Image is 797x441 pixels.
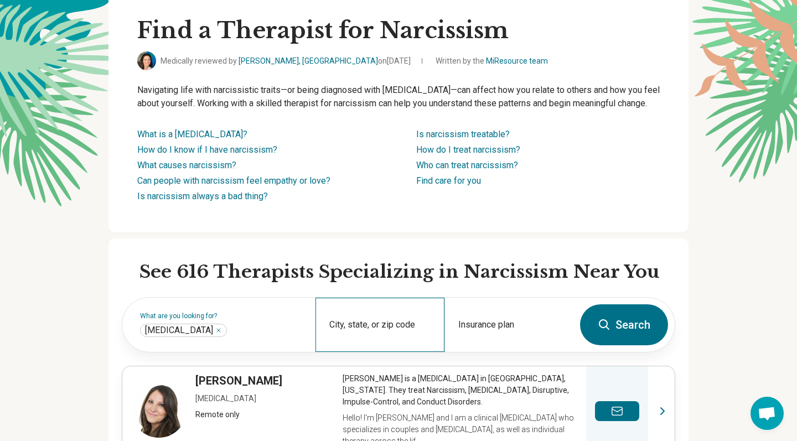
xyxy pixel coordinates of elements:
a: Is narcissism treatable? [416,129,510,139]
div: Open chat [751,397,784,430]
span: Written by the [436,55,548,67]
a: How do I treat narcissism? [416,144,520,155]
span: [MEDICAL_DATA] [145,325,213,336]
button: Narcissistic Personality [215,327,222,334]
a: What causes narcissism? [137,160,236,170]
a: MiResource team [486,56,548,65]
h1: Find a Therapist for Narcissism [137,16,660,45]
a: Find care for you [416,175,481,186]
span: Medically reviewed by [161,55,411,67]
a: Can people with narcissism feel empathy or love? [137,175,330,186]
a: Who can treat narcissism? [416,160,518,170]
h2: See 616 Therapists Specializing in Narcissism Near You [139,261,675,284]
a: How do I know if I have narcissism? [137,144,277,155]
div: Narcissistic Personality [140,324,227,337]
a: [PERSON_NAME], [GEOGRAPHIC_DATA] [239,56,378,65]
p: Navigating life with narcissistic traits—or being diagnosed with [MEDICAL_DATA]—can affect how yo... [137,84,660,110]
a: Is narcissism always a bad thing? [137,191,268,201]
button: Send a message [595,401,639,421]
label: What are you looking for? [140,313,302,319]
button: Search [580,304,668,345]
span: on [DATE] [378,56,411,65]
a: What is a [MEDICAL_DATA]? [137,129,247,139]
